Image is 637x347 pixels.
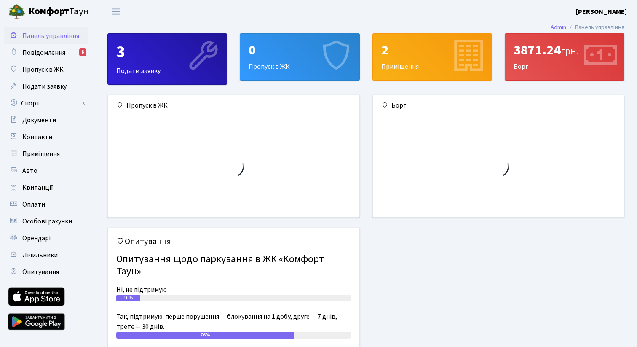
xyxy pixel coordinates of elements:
a: Admin [551,23,566,32]
span: Документи [22,116,56,125]
b: Комфорт [29,5,69,18]
h5: Опитування [116,237,351,247]
div: 8 [79,48,86,56]
div: Борг [373,95,624,116]
a: Лічильники [4,247,88,264]
a: 3Подати заявку [107,33,227,85]
span: Таун [29,5,88,19]
a: Опитування [4,264,88,280]
span: Авто [22,166,37,175]
div: 0 [249,42,351,58]
button: Переключити навігацію [105,5,126,19]
a: Подати заявку [4,78,88,95]
span: Квитанції [22,183,53,192]
a: 2Приміщення [372,33,492,81]
span: Повідомлення [22,48,65,57]
div: 10% [116,295,140,301]
a: Оплати [4,196,88,213]
span: Особові рахунки [22,217,72,226]
a: Квитанції [4,179,88,196]
a: Спорт [4,95,88,112]
div: 76% [116,332,294,339]
li: Панель управління [566,23,624,32]
span: Контакти [22,132,52,142]
span: Панель управління [22,31,79,40]
a: Документи [4,112,88,129]
div: Пропуск в ЖК [108,95,359,116]
a: Авто [4,162,88,179]
div: 2 [381,42,483,58]
a: Панель управління [4,27,88,44]
a: Пропуск в ЖК [4,61,88,78]
div: Приміщення [373,34,492,80]
nav: breadcrumb [538,19,637,36]
b: [PERSON_NAME] [576,7,627,16]
div: Пропуск в ЖК [240,34,359,80]
span: Лічильники [22,250,58,260]
span: Приміщення [22,149,60,159]
h4: Опитування щодо паркування в ЖК «Комфорт Таун» [116,250,351,281]
div: 3 [116,42,218,62]
span: Пропуск в ЖК [22,65,64,74]
a: Орендарі [4,230,88,247]
span: Орендарі [22,234,51,243]
div: Подати заявку [108,34,227,84]
div: Борг [505,34,624,80]
a: Приміщення [4,145,88,162]
img: logo.png [8,3,25,20]
div: 3871.24 [514,42,616,58]
a: 0Пропуск в ЖК [240,33,359,81]
div: Ні, не підтримую [116,285,351,295]
a: Повідомлення8 [4,44,88,61]
a: Контакти [4,129,88,145]
span: Опитування [22,267,59,277]
span: Подати заявку [22,82,67,91]
span: грн. [561,44,579,59]
a: [PERSON_NAME] [576,7,627,17]
div: Так, підтримую: перше порушення — блокування на 1 добу, друге — 7 днів, третє — 30 днів. [116,312,351,332]
a: Особові рахунки [4,213,88,230]
span: Оплати [22,200,45,209]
